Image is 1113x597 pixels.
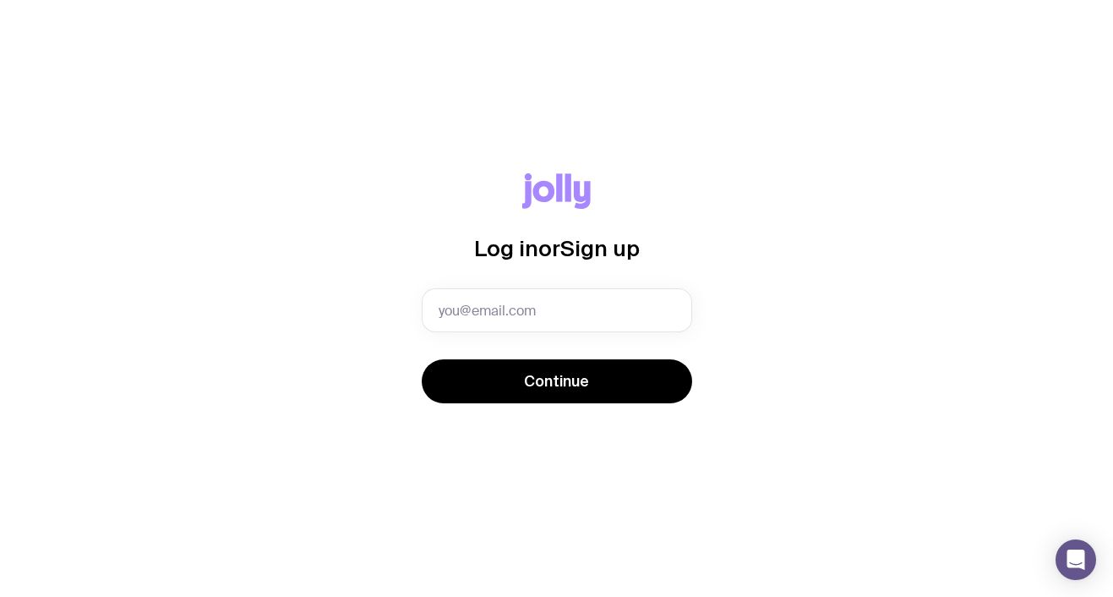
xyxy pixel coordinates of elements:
[422,359,692,403] button: Continue
[560,236,640,260] span: Sign up
[1056,539,1096,580] div: Open Intercom Messenger
[538,236,560,260] span: or
[422,288,692,332] input: you@email.com
[524,371,589,392] span: Continue
[474,236,538,260] span: Log in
